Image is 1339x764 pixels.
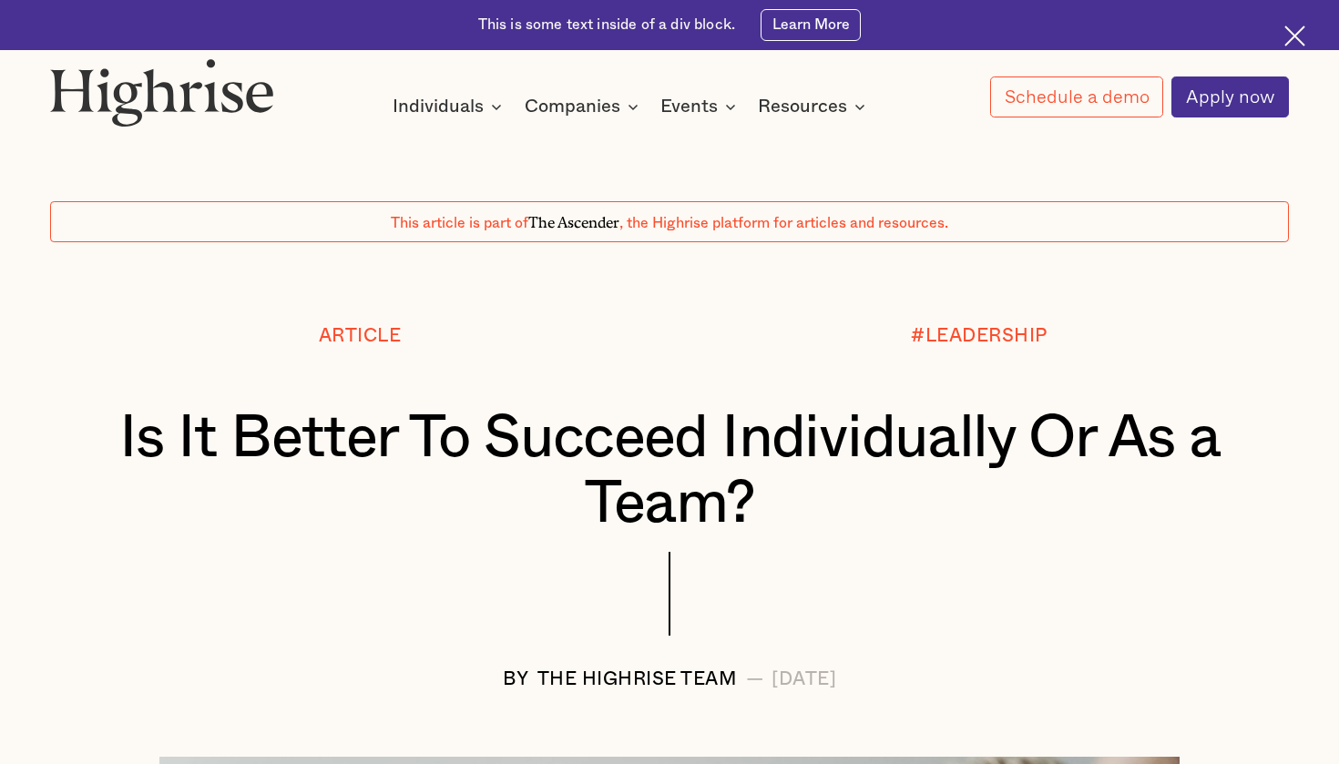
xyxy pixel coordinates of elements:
[758,96,871,117] div: Resources
[772,669,836,690] div: [DATE]
[746,669,764,690] div: —
[990,76,1163,117] a: Schedule a demo
[911,326,1048,347] div: #LEADERSHIP
[319,326,402,347] div: Article
[478,15,735,36] div: This is some text inside of a div block.
[50,58,274,126] img: Highrise logo
[393,96,484,117] div: Individuals
[660,96,718,117] div: Events
[391,216,528,230] span: This article is part of
[1171,76,1289,117] a: Apply now
[761,9,862,41] a: Learn More
[537,669,738,690] div: The Highrise Team
[525,96,644,117] div: Companies
[393,96,507,117] div: Individuals
[525,96,620,117] div: Companies
[619,216,948,230] span: , the Highrise platform for articles and resources.
[758,96,847,117] div: Resources
[102,405,1238,536] h1: Is It Better To Succeed Individually Or As a Team?
[503,669,529,690] div: BY
[528,210,619,228] span: The Ascender
[1284,25,1305,46] img: Cross icon
[660,96,741,117] div: Events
